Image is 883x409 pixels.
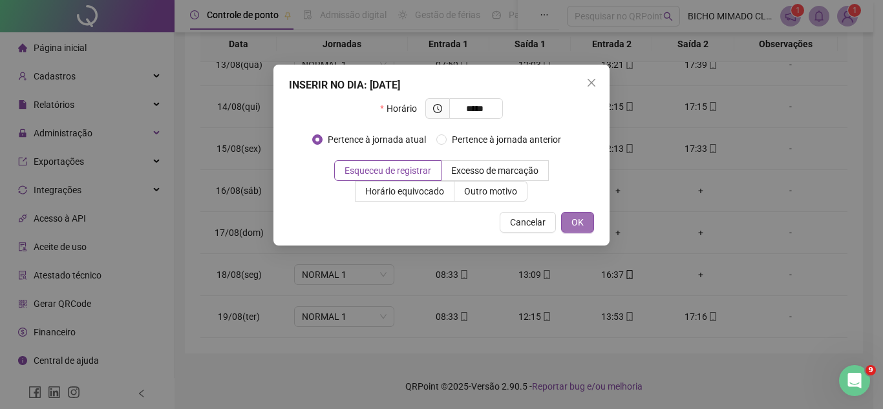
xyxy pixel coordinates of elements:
div: INSERIR NO DIA : [DATE] [289,78,594,93]
span: Pertence à jornada anterior [447,132,566,147]
span: Outro motivo [464,186,517,196]
span: clock-circle [433,104,442,113]
span: Esqueceu de registrar [345,165,431,176]
button: OK [561,212,594,233]
span: close [586,78,597,88]
iframe: Intercom live chat [839,365,870,396]
span: Excesso de marcação [451,165,538,176]
button: Cancelar [500,212,556,233]
span: OK [571,215,584,229]
span: Cancelar [510,215,546,229]
label: Horário [380,98,425,119]
span: 9 [866,365,876,375]
span: Pertence à jornada atual [323,132,431,147]
button: Close [581,72,602,93]
span: Horário equivocado [365,186,444,196]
